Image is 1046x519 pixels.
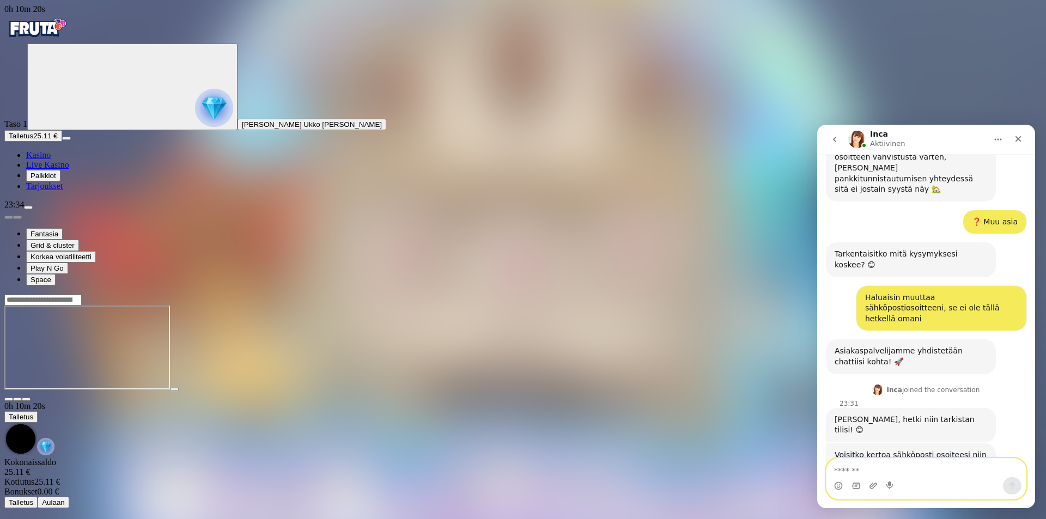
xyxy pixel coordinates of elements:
nav: Primary [4,14,1042,191]
span: Bonukset [4,487,37,496]
a: gift-inverted iconTarjoukset [26,181,63,191]
button: Talletus [4,497,38,508]
button: play icon [170,388,179,391]
button: Talletus [4,411,38,423]
button: Korkea volatiliteetti [26,251,96,262]
button: Play N Go [26,262,68,274]
span: Live Kasino [26,160,69,169]
span: Tarjoukset [26,181,63,191]
span: Talletus [9,132,33,140]
span: Grid & cluster [31,241,75,249]
img: Fruta [4,14,70,41]
span: Fantasia [31,230,58,238]
button: Fantasia [26,228,63,240]
button: menu [24,206,33,209]
button: reward progress [27,44,238,130]
button: Space [26,274,56,285]
span: 25.11 € [33,132,57,140]
div: Game menu [4,401,1042,457]
button: next slide [13,216,22,219]
button: menu [62,137,71,140]
div: Game menu content [4,457,1042,508]
iframe: Reactoonz [4,306,170,389]
span: [PERSON_NAME] Ukko [PERSON_NAME] [242,120,382,129]
iframe: Intercom live chat [817,125,1035,508]
button: reward iconPalkkiot [26,170,60,181]
a: diamond iconKasino [26,150,51,160]
span: Talletus [9,413,33,421]
input: Search [4,295,82,306]
span: Taso 1 [4,119,27,129]
button: Grid & cluster [26,240,79,251]
a: Fruta [4,34,70,43]
span: Palkkiot [31,172,56,180]
span: Kotiutus [4,477,34,486]
button: fullscreen icon [22,398,31,401]
span: user session time [4,401,45,411]
span: Aulaan [42,498,65,506]
span: 23:34 [4,200,24,209]
div: Kokonaissaldo [4,457,1042,477]
a: poker-chip iconLive Kasino [26,160,69,169]
div: 25.11 € [4,467,1042,477]
span: Korkea volatiliteetti [31,253,92,261]
img: reward-icon [37,438,54,455]
span: Space [31,276,51,284]
span: Play N Go [31,264,64,272]
span: user session time [4,4,45,14]
img: reward progress [195,89,233,127]
button: close icon [4,398,13,401]
button: chevron-down icon [13,398,22,401]
span: Talletus [9,498,33,506]
div: 25.11 € [4,477,1042,487]
div: 0.00 € [4,487,1042,497]
button: Aulaan [38,497,69,508]
button: Talletusplus icon25.11 € [4,130,62,142]
button: prev slide [4,216,13,219]
span: Kasino [26,150,51,160]
button: [PERSON_NAME] Ukko [PERSON_NAME] [238,119,386,130]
